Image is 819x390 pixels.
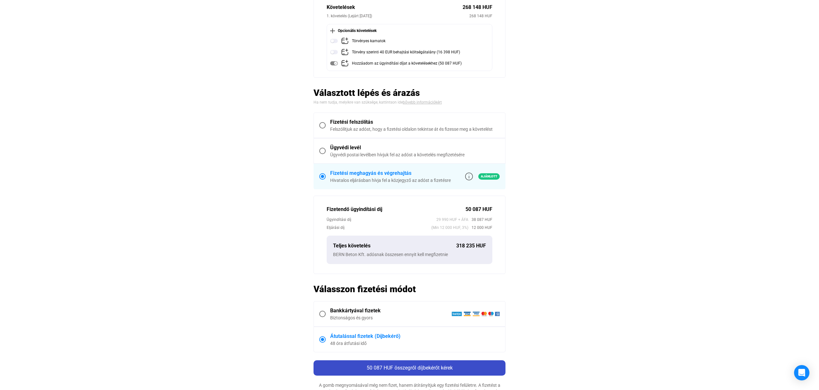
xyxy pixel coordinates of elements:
div: 50 087 HUF [465,206,492,213]
span: 50 087 HUF összegről díjbekérőt kérek [367,365,453,371]
div: Törvény szerinti 40 EUR behajtási költségátalány (16 398 HUF) [352,48,460,56]
h2: Válasszon fizetési módot [314,284,505,295]
div: 1. követelés (Lejárt [DATE]) [327,13,469,19]
div: Eljárási díj [327,224,431,231]
div: Követelések [327,4,463,11]
div: Ügyvédi levél [330,144,500,152]
img: add-claim [341,37,349,45]
div: Felszólítjuk az adóst, hogy a fizetési oldalon tekintse át és fizesse meg a követelést [330,126,500,132]
img: info-grey-outline [465,173,473,180]
div: 318 235 HUF [456,242,486,250]
img: barion [451,311,500,316]
a: bővebb információkért [403,100,442,105]
span: Ha nem tudja, melyikre van szüksége, kattintson ide [314,100,403,105]
button: 50 087 HUF összegről díjbekérőt kérek [314,360,505,376]
div: 268 148 HUF [463,4,492,11]
div: 268 148 HUF [469,13,492,19]
span: (Min 12 000 HUF, 3%) [431,224,468,231]
span: 29 990 HUF + ÁFA [436,216,468,223]
img: add-claim [341,59,349,67]
div: 48 óra átfutási idő [330,340,500,347]
div: Átutalással fizetek (Díjbekérő) [330,332,500,340]
div: Hozzáadom az ügyindítási díjat a követelésekhez (50 087 HUF) [352,59,462,67]
img: add-claim [341,48,349,56]
div: Ügyvédi postai levélben hívjuk fel az adóst a követelés megfizetésére [330,152,500,158]
img: plus-black [330,28,335,33]
a: info-grey-outlineAjánlott [465,173,500,180]
div: Fizetendő ügyindítási díj [327,206,465,213]
span: 12 000 HUF [468,224,492,231]
span: 38 087 HUF [468,216,492,223]
div: Open Intercom Messenger [794,365,809,380]
div: Biztonságos és gyors [330,315,451,321]
img: toggle-on-disabled [330,59,338,67]
div: Bankkártyával fizetek [330,307,451,315]
div: Törvényes kamatok [352,37,386,45]
img: toggle-off [330,48,338,56]
img: toggle-off [330,37,338,45]
div: Fizetési felszólítás [330,118,500,126]
div: Teljes követelés [333,242,456,250]
div: Opcionális követelések [330,27,489,34]
div: Ügyindítási díj [327,216,436,223]
div: Fizetési meghagyás és végrehajtás [330,169,451,177]
h2: Választott lépés és árazás [314,87,505,98]
div: Hivatalos eljárásban hívja fel a közjegyző az adóst a fizetésre [330,177,451,183]
span: Ajánlott [478,173,500,180]
div: BERN Beton Kft. adósnak összesen ennyit kell megfizetnie [333,251,486,258]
